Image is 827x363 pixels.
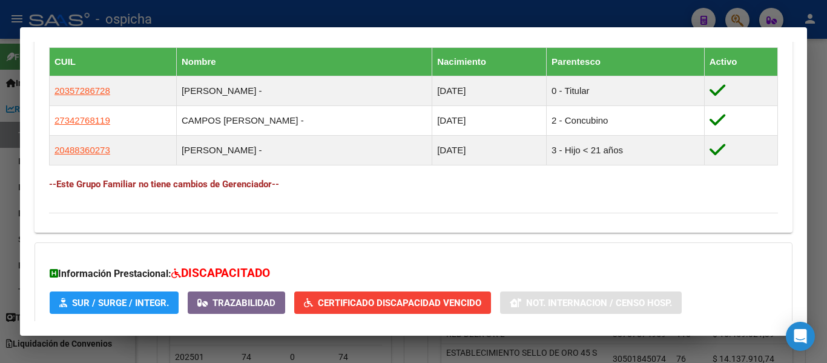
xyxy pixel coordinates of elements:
[188,291,285,314] button: Trazabilidad
[432,48,547,76] th: Nacimiento
[50,291,179,314] button: SUR / SURGE / INTEGR.
[176,106,432,136] td: CAMPOS [PERSON_NAME] -
[181,266,270,280] span: DISCAPACITADO
[547,106,705,136] td: 2 - Concubino
[526,298,672,308] span: Not. Internacion / Censo Hosp.
[432,136,547,165] td: [DATE]
[49,178,778,191] h4: --Este Grupo Familiar no tiene cambios de Gerenciador--
[786,322,815,351] div: Open Intercom Messenger
[176,48,432,76] th: Nombre
[500,291,682,314] button: Not. Internacion / Censo Hosp.
[176,76,432,106] td: [PERSON_NAME] -
[176,136,432,165] td: [PERSON_NAME] -
[50,265,777,282] h3: Información Prestacional:
[294,291,491,314] button: Certificado Discapacidad Vencido
[54,145,110,155] span: 20488360273
[318,298,481,308] span: Certificado Discapacidad Vencido
[547,76,705,106] td: 0 - Titular
[72,298,169,308] span: SUR / SURGE / INTEGR.
[547,136,705,165] td: 3 - Hijo < 21 años
[213,298,275,308] span: Trazabilidad
[432,106,547,136] td: [DATE]
[704,48,777,76] th: Activo
[54,115,110,125] span: 27342768119
[54,85,110,96] span: 20357286728
[50,48,177,76] th: CUIL
[432,76,547,106] td: [DATE]
[547,48,705,76] th: Parentesco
